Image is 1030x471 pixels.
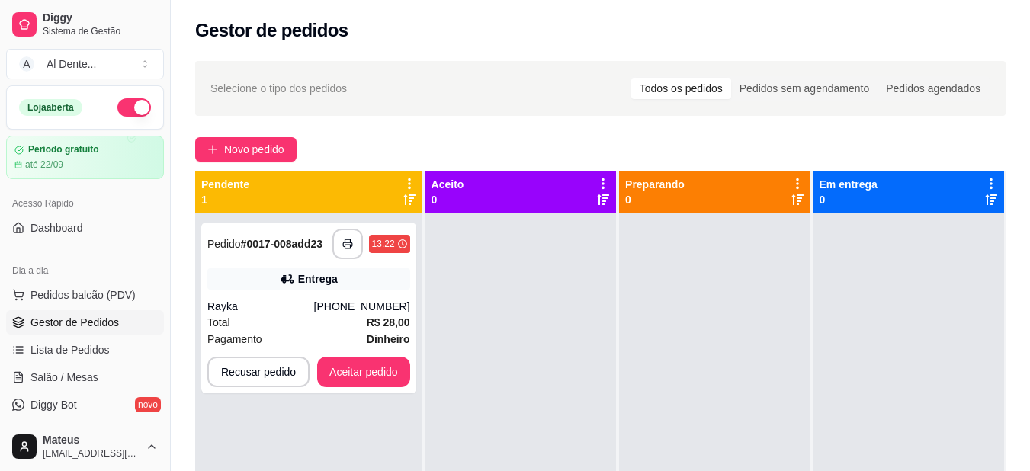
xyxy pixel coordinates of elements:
[6,428,164,465] button: Mateus[EMAIL_ADDRESS][DOMAIN_NAME]
[631,78,731,99] div: Todos os pedidos
[6,283,164,307] button: Pedidos balcão (PDV)
[43,447,140,460] span: [EMAIL_ADDRESS][DOMAIN_NAME]
[30,370,98,385] span: Salão / Mesas
[367,333,410,345] strong: Dinheiro
[30,315,119,330] span: Gestor de Pedidos
[207,238,241,250] span: Pedido
[30,220,83,235] span: Dashboard
[25,159,63,171] article: até 22/09
[6,136,164,179] a: Período gratuitoaté 22/09
[6,258,164,283] div: Dia a dia
[314,299,410,314] div: [PHONE_NUMBER]
[625,177,685,192] p: Preparando
[210,80,347,97] span: Selecione o tipo dos pedidos
[19,56,34,72] span: A
[30,397,77,412] span: Diggy Bot
[195,137,297,162] button: Novo pedido
[6,420,164,444] a: KDS
[820,192,878,207] p: 0
[43,434,140,447] span: Mateus
[731,78,878,99] div: Pedidos sem agendamento
[47,56,96,72] div: Al Dente ...
[43,11,158,25] span: Diggy
[43,25,158,37] span: Sistema de Gestão
[6,191,164,216] div: Acesso Rápido
[298,271,338,287] div: Entrega
[19,99,82,116] div: Loja aberta
[207,314,230,331] span: Total
[201,192,249,207] p: 1
[6,338,164,362] a: Lista de Pedidos
[207,144,218,155] span: plus
[30,287,136,303] span: Pedidos balcão (PDV)
[6,216,164,240] a: Dashboard
[117,98,151,117] button: Alterar Status
[6,365,164,389] a: Salão / Mesas
[432,177,464,192] p: Aceito
[820,177,878,192] p: Em entrega
[317,357,410,387] button: Aceitar pedido
[6,49,164,79] button: Select a team
[432,192,464,207] p: 0
[224,141,284,158] span: Novo pedido
[6,6,164,43] a: DiggySistema de Gestão
[6,392,164,417] a: Diggy Botnovo
[207,299,314,314] div: Rayka
[6,310,164,335] a: Gestor de Pedidos
[30,342,110,357] span: Lista de Pedidos
[241,238,322,250] strong: # 0017-008add23
[625,192,685,207] p: 0
[207,331,262,348] span: Pagamento
[28,144,99,155] article: Período gratuito
[372,238,395,250] div: 13:22
[201,177,249,192] p: Pendente
[878,78,989,99] div: Pedidos agendados
[195,18,348,43] h2: Gestor de pedidos
[367,316,410,328] strong: R$ 28,00
[207,357,310,387] button: Recusar pedido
